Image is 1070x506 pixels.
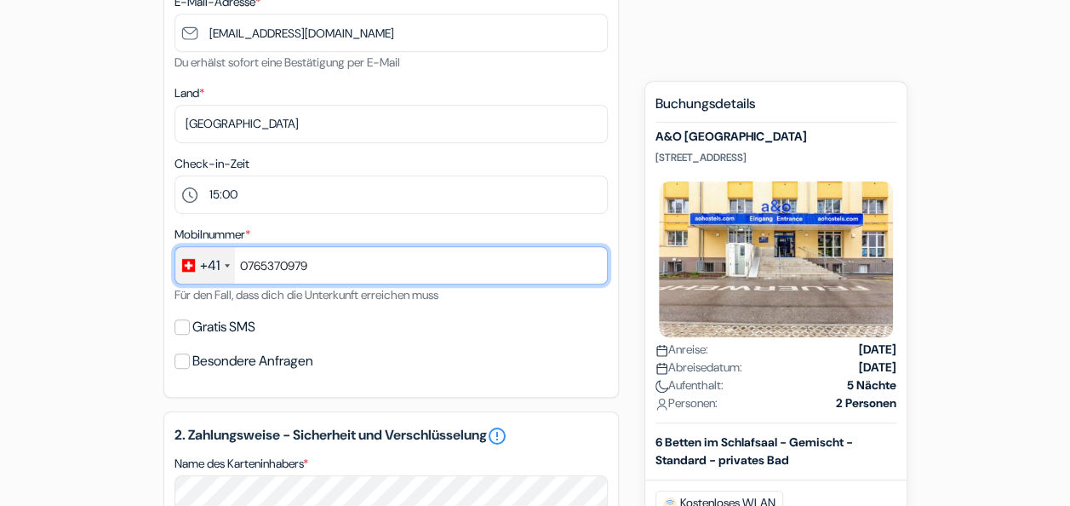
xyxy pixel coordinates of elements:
input: E-Mail-Adresse eingeben [175,14,608,52]
strong: 5 Nächte [847,377,896,394]
label: Besondere Anfragen [192,349,313,373]
p: [STREET_ADDRESS] [655,151,896,164]
label: Gratis SMS [192,315,255,339]
label: Land [175,84,204,102]
span: Anreise: [655,341,708,359]
img: calendar.svg [655,344,668,357]
img: user_icon.svg [655,398,668,411]
div: +41 [200,256,220,276]
b: 6 Betten im Schlafsaal - Gemischt - Standard - privates Bad [655,434,853,468]
strong: 2 Personen [836,394,896,412]
a: error_outline [487,426,507,446]
div: Switzerland (Schweiz): +41 [175,247,235,284]
label: Check-in-Zeit [175,155,249,173]
small: Du erhälst sofort eine Bestätigung per E-Mail [175,55,400,70]
label: Mobilnummer [175,226,250,244]
span: Personen: [655,394,718,412]
img: calendar.svg [655,362,668,375]
img: moon.svg [655,380,668,393]
strong: [DATE] [859,341,896,359]
small: Für den Fall, dass dich die Unterkunft erreichen muss [175,287,438,302]
h5: Buchungsdetails [655,95,896,123]
input: 78 123 45 67 [175,246,608,285]
span: Abreisedatum: [655,359,742,377]
span: Aufenthalt: [655,377,724,394]
label: Name des Karteninhabers [175,455,308,473]
h5: 2. Zahlungsweise - Sicherheit und Verschlüsselung [175,426,608,446]
h5: A&O [GEOGRAPHIC_DATA] [655,129,896,144]
strong: [DATE] [859,359,896,377]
